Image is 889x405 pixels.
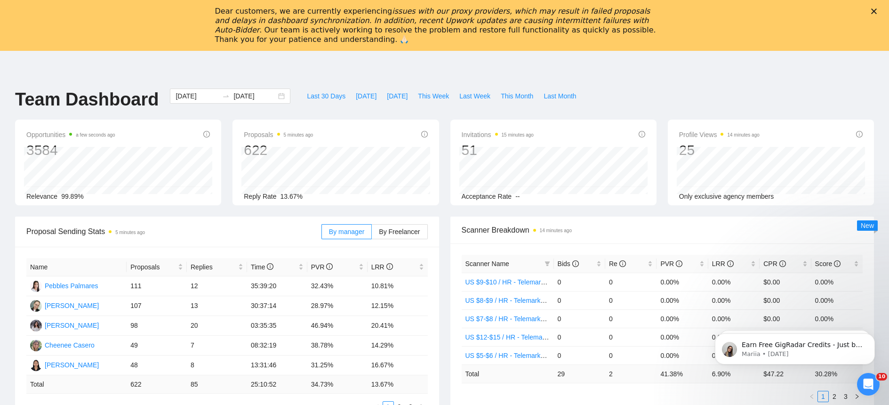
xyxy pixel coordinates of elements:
iframe: Intercom notifications message [701,314,889,380]
span: [DATE] [356,91,376,101]
td: 28.97% [307,296,368,316]
a: US $8-$9 / HR - Telemarketing [465,297,555,304]
button: left [806,391,817,402]
a: US $5-$6 / HR - Telemarketing [465,352,555,359]
td: 08:32:19 [247,336,307,356]
a: AE[PERSON_NAME] [30,361,99,368]
td: 30:37:14 [247,296,307,316]
td: 622 [127,375,187,394]
span: 99.89% [61,193,83,200]
td: 20 [187,316,247,336]
a: NM[PERSON_NAME] [30,301,99,309]
span: right [854,394,860,399]
img: P [30,280,42,292]
span: Time [251,263,273,271]
span: Last 30 Days [307,91,345,101]
a: US $9-$10 / HR - Telemarketing [465,278,559,286]
span: Scanner Name [465,260,509,267]
a: PPebbles Palmares [30,282,98,289]
td: 0 [554,273,605,291]
div: 622 [244,141,313,159]
th: Replies [187,258,247,276]
td: $0.00 [760,273,811,291]
button: [DATE] [351,89,382,104]
td: 34.73 % [307,375,368,394]
button: This Month [496,89,538,104]
li: Next Page [851,391,863,402]
td: 03:35:35 [247,316,307,336]
td: 0.00% [708,273,760,291]
td: 0 [554,309,605,328]
div: [PERSON_NAME] [45,360,99,370]
li: Previous Page [806,391,817,402]
td: 0.00% [657,273,708,291]
div: Pebbles Palmares [45,281,98,291]
td: Total [26,375,127,394]
td: 13 [187,296,247,316]
button: This Week [413,89,454,104]
img: NM [30,300,42,312]
span: Profile Views [679,129,760,140]
button: right [851,391,863,402]
button: Last Month [538,89,581,104]
span: filter [543,257,552,271]
span: Last Week [459,91,490,101]
span: info-circle [326,263,333,270]
span: info-circle [267,263,273,270]
span: Only exclusive agency members [679,193,774,200]
td: 20.41% [368,316,428,336]
div: Dear customers, we are currently experiencing . Our team is actively working to resolve the probl... [215,7,659,44]
td: 16.67% [368,356,428,375]
td: $0.00 [760,291,811,309]
td: 0 [605,328,657,346]
img: CC [30,340,42,351]
td: 107 [127,296,187,316]
td: 0.00% [811,291,863,309]
span: Score [815,260,841,267]
td: 98 [127,316,187,336]
span: Reply Rate [244,193,276,200]
td: Total [462,364,554,383]
button: Last 30 Days [302,89,351,104]
span: LRR [712,260,734,267]
td: 0.00% [657,291,708,309]
time: 15 minutes ago [502,132,534,138]
th: Proposals [127,258,187,276]
span: By Freelancer [379,228,420,235]
time: a few seconds ago [76,132,115,138]
a: 2 [829,391,840,402]
td: 29 [554,364,605,383]
input: End date [233,91,276,101]
time: 5 minutes ago [115,230,145,235]
td: 0 [554,346,605,364]
div: 25 [679,141,760,159]
span: This Week [418,91,449,101]
td: 41.38 % [657,364,708,383]
input: Start date [176,91,218,101]
span: 10 [876,373,887,381]
th: Name [26,258,127,276]
span: Bids [558,260,579,267]
span: By manager [329,228,364,235]
span: New [861,222,874,229]
td: 0 [605,309,657,328]
div: 51 [462,141,534,159]
td: 0 [605,291,657,309]
span: info-circle [779,260,786,267]
td: 38.78% [307,336,368,356]
button: Last Week [454,89,496,104]
a: 3 [841,391,851,402]
img: JM [30,320,42,332]
span: [DATE] [387,91,408,101]
i: issues with our proxy providers, which may result in failed proposals and delays in dashboard syn... [215,7,650,34]
td: 0.00% [657,346,708,364]
span: 13.67% [280,193,303,200]
time: 14 minutes ago [540,228,572,233]
time: 14 minutes ago [727,132,759,138]
td: 0.00% [811,273,863,291]
span: Replies [191,262,236,272]
span: Acceptance Rate [462,193,512,200]
td: 0.00% [657,309,708,328]
td: 12 [187,276,247,296]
